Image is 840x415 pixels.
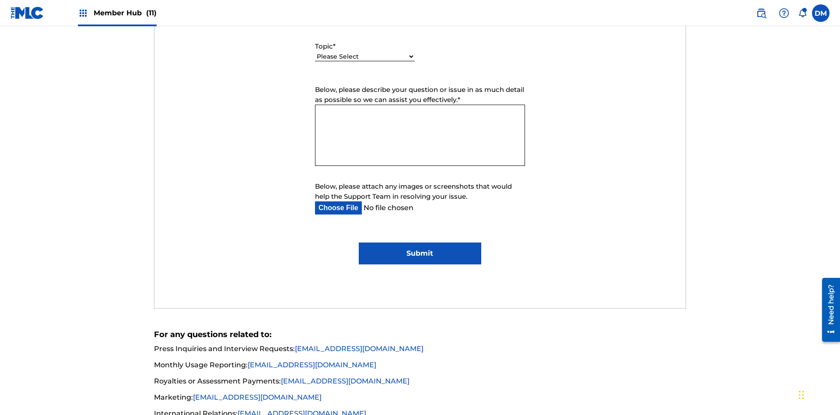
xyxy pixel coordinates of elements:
[779,8,789,18] img: help
[154,360,686,376] li: Monthly Usage Reporting:
[281,377,409,385] a: [EMAIL_ADDRESS][DOMAIN_NAME]
[193,393,322,401] a: [EMAIL_ADDRESS][DOMAIN_NAME]
[295,345,423,353] a: [EMAIL_ADDRESS][DOMAIN_NAME]
[359,243,481,264] input: Submit
[154,344,686,359] li: Press Inquiries and Interview Requests:
[752,4,770,22] a: Public Search
[154,330,686,340] h5: For any questions related to:
[315,42,333,50] span: Topic
[154,392,686,408] li: Marketing:
[796,373,840,415] iframe: Chat Widget
[812,4,829,22] div: User Menu
[799,382,804,408] div: Drag
[146,9,157,17] span: (11)
[798,9,807,18] div: Notifications
[10,7,44,19] img: MLC Logo
[94,8,157,18] span: Member Hub
[315,85,524,104] span: Below, please describe your question or issue in as much detail as possible so we can assist you ...
[78,8,88,18] img: Top Rightsholders
[154,376,686,392] li: Royalties or Assessment Payments:
[815,274,840,346] iframe: Resource Center
[248,361,376,369] a: [EMAIL_ADDRESS][DOMAIN_NAME]
[315,182,512,200] span: Below, please attach any images or screenshots that would help the Support Team in resolving your...
[775,4,793,22] div: Help
[756,8,766,18] img: search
